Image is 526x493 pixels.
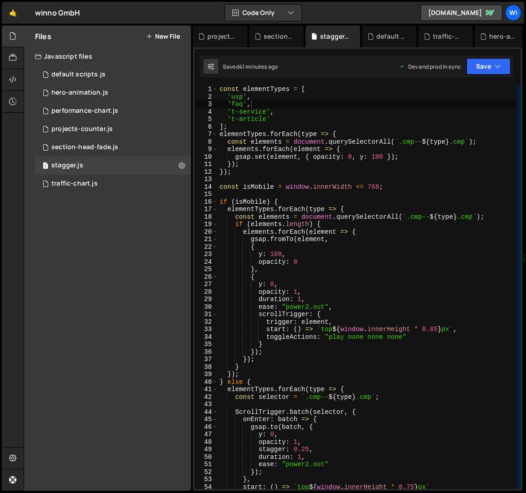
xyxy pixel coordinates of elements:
div: 38 [195,363,218,371]
div: projects-counter.js [207,32,236,41]
a: wi [505,5,521,21]
div: hero-animation.js [51,89,108,97]
div: 17342/48164.js [35,102,191,120]
div: 8 [195,138,218,146]
div: 16 [195,198,218,206]
div: section-head-fade.js [51,143,118,151]
div: section-head-fade.js [264,32,293,41]
div: 6 [195,123,218,131]
div: default scripts.js [51,70,105,79]
div: 7 [195,131,218,138]
div: Dev and prod in sync [399,63,461,70]
div: 23 [195,251,218,258]
div: 40 [195,378,218,386]
div: performance-chart.js [51,107,118,115]
div: 36 [195,348,218,356]
div: 14 [195,183,218,191]
div: 34 [195,333,218,341]
div: 5 [195,116,218,123]
div: 39 [195,371,218,378]
div: Javascript files [24,47,191,65]
div: 54 [195,483,218,491]
div: 18 [195,213,218,221]
div: 33 [195,326,218,333]
div: 17342/48299.js [35,138,191,156]
a: [DOMAIN_NAME] [421,5,502,21]
div: 27 [195,281,218,288]
div: 45 [195,416,218,423]
div: 48 [195,438,218,446]
h2: Files [35,31,51,41]
a: 🤙 [2,2,24,24]
div: 35 [195,341,218,348]
div: 17342/48395.js [35,120,191,138]
div: 12 [195,168,218,176]
div: traffic-chart.js [51,180,98,188]
div: 17342/48267.js [35,65,191,84]
div: 15 [195,191,218,198]
div: 9 [195,146,218,153]
div: 46 [195,423,218,431]
div: 37 [195,356,218,363]
div: winno GmbH [35,7,80,18]
div: 30 [195,303,218,311]
div: 41 minutes ago [239,63,278,70]
div: 24 [195,258,218,266]
div: hero-animation.js [489,32,518,41]
div: 17342/48247.js [35,175,191,193]
div: projects-counter.js [51,125,113,133]
div: 28 [195,288,218,296]
div: 51 [195,461,218,468]
div: 22 [195,243,218,251]
div: stagger.js [320,32,349,41]
div: default scripts.js [376,32,406,41]
div: traffic-chart.js [433,32,462,41]
div: 1 [195,86,218,93]
div: 53 [195,476,218,483]
div: 43 [195,401,218,408]
span: 1 [43,163,48,170]
div: 32 [195,318,218,326]
div: 10 [195,153,218,161]
div: 50 [195,453,218,461]
div: 19 [195,221,218,228]
div: 3 [195,101,218,108]
div: 4 [195,108,218,116]
div: 47 [195,431,218,438]
div: 21 [195,236,218,243]
div: 42 [195,393,218,401]
div: stagger.js [51,161,83,170]
div: 52 [195,468,218,476]
div: 20 [195,228,218,236]
div: 31 [195,311,218,318]
div: 41 [195,386,218,393]
div: 44 [195,408,218,416]
div: 2 [195,93,218,101]
div: 17 [195,206,218,213]
button: Code Only [225,5,301,21]
button: New File [146,33,180,40]
div: 13 [195,176,218,183]
div: 26 [195,273,218,281]
div: 25 [195,266,218,273]
div: 49 [195,446,218,453]
button: Save [466,58,511,75]
div: 17342/48268.js [35,156,191,175]
div: 17342/48215.js [35,84,191,102]
div: 29 [195,296,218,303]
div: Saved [223,63,278,70]
div: 11 [195,161,218,168]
